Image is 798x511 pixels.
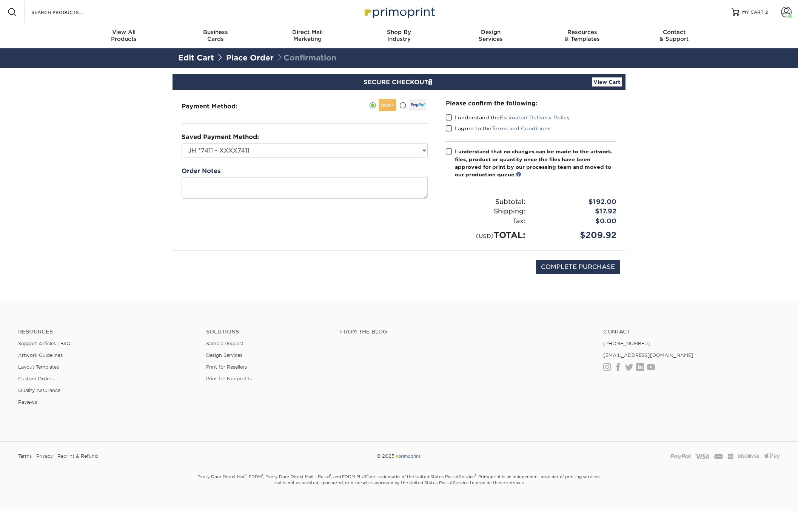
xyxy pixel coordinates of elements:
[18,341,71,346] a: Support Articles | FAQ
[18,451,32,462] a: Terms
[182,103,256,110] h3: Payment Method:
[367,474,368,477] sup: ®
[531,229,622,241] div: $209.92
[330,474,331,477] sup: ®
[170,24,262,48] a: BusinessCards
[262,474,263,477] sup: ®
[440,197,531,207] div: Subtotal:
[592,77,622,86] a: View Cart
[536,29,628,42] div: & Templates
[182,133,259,142] label: Saved Payment Method:
[742,9,764,15] span: MY CART
[446,125,550,132] label: I agree to the
[765,9,768,15] span: 2
[18,376,54,381] a: Custom Orders
[178,53,214,62] a: Edit Cart
[262,29,353,42] div: Marketing
[353,29,445,42] div: Industry
[628,29,720,42] div: & Support
[394,453,421,459] img: Primoprint
[500,114,570,120] a: Estimated Delivery Policy
[226,53,274,62] a: Place Order
[446,114,570,121] label: I understand the
[536,260,620,274] input: COMPLETE PURCHASE
[603,341,650,346] a: [PHONE_NUMBER]
[18,329,195,335] h4: Resources
[353,29,445,36] span: Shop By
[182,167,220,176] label: Order Notes
[57,451,98,462] a: Reprint & Refund
[446,99,616,108] div: Please confirm the following:
[491,125,550,131] a: Terms and Conditions
[603,352,693,358] a: [EMAIL_ADDRESS][DOMAIN_NAME]
[170,29,262,42] div: Cards
[531,207,622,216] div: $17.92
[531,197,622,207] div: $192.00
[36,451,53,462] a: Privacy
[603,329,780,335] a: Contact
[31,8,104,17] input: SEARCH PRODUCTS.....
[206,341,243,346] a: Sample Request
[628,24,720,48] a: Contact& Support
[531,216,622,226] div: $0.00
[78,29,170,42] div: Products
[440,207,531,216] div: Shipping:
[353,24,445,48] a: Shop ByIndustry
[262,24,353,48] a: Direct MailMarketing
[206,364,247,370] a: Print for Resellers
[18,387,60,393] a: Quality Assurance
[206,376,252,381] a: Print for Nonprofits
[276,53,336,62] span: Confirmation
[445,24,536,48] a: DesignServices
[18,399,37,405] a: Reviews
[445,29,536,42] div: Services
[18,364,59,370] a: Layout Templates
[78,29,170,36] span: View All
[455,148,616,179] div: I understand that no changes can be made to the artwork, files, product or quantity once the file...
[206,352,242,358] a: Design Services
[536,24,628,48] a: Resources& Templates
[536,29,628,36] span: Resources
[340,329,583,335] h4: From the Blog
[178,471,620,504] small: Every Door Direct Mail , EDDM , Every Door Direct Mail – Retail , and EDDM PLUS are trademarks of...
[262,29,353,36] span: Direct Mail
[361,4,437,20] img: Primoprint
[628,29,720,36] span: Contact
[18,352,63,358] a: Artwork Guidelines
[170,29,262,36] span: Business
[206,329,329,335] h4: Solutions
[440,229,531,241] div: TOTAL:
[476,233,494,239] small: (USD)
[270,451,528,462] div: © 2025
[445,29,536,36] span: Design
[440,216,531,226] div: Tax:
[364,79,434,86] span: SECURE CHECKOUT
[245,474,246,477] sup: ®
[475,474,476,477] sup: ®
[78,24,170,48] a: View AllProducts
